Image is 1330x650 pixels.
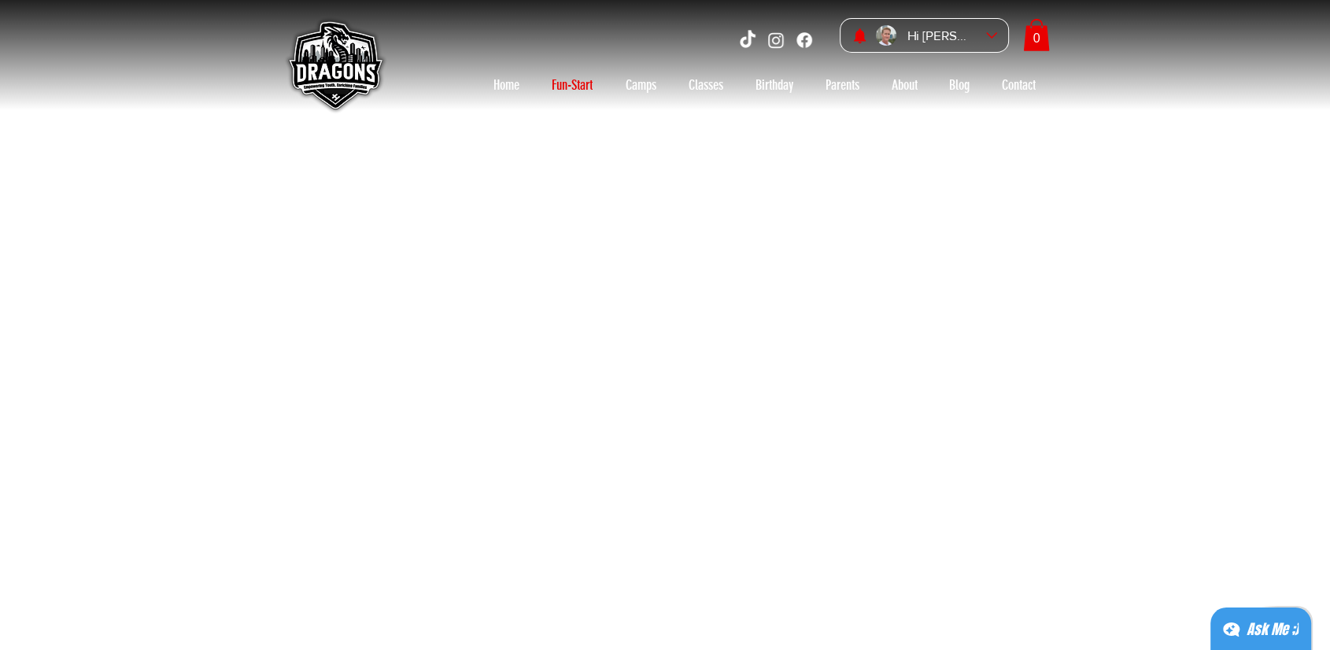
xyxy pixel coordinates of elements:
a: Fun-Start [535,72,609,98]
p: Fun-Start [544,72,600,98]
a: About [875,72,933,98]
p: Parents [818,72,867,98]
a: Camps [609,72,672,98]
p: Blog [941,72,977,98]
p: Home [486,72,527,98]
p: Camps [618,72,664,98]
a: Cart with 0 items [1023,19,1050,51]
p: Classes [681,72,731,98]
a: Parents [809,72,875,98]
div: [PERSON_NAME] [902,24,981,48]
a: Notifications [852,28,868,44]
p: Contact [994,72,1044,98]
a: Classes [672,72,740,98]
nav: Site [477,72,1051,98]
div: Ask Me ;) [1247,619,1299,641]
a: Birthday [740,72,809,98]
a: Blog [933,72,985,98]
img: Skate Dragons logo with the slogan 'Empowering Youth, Enriching Families' in Singapore. [279,12,390,122]
a: Contact [985,72,1051,98]
p: Birthday [748,72,801,98]
text: 0 [1033,31,1040,45]
a: Home [477,72,535,98]
ul: Social Bar [737,30,815,50]
div: Hanson Barry account [870,19,1008,53]
p: About [884,72,925,98]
